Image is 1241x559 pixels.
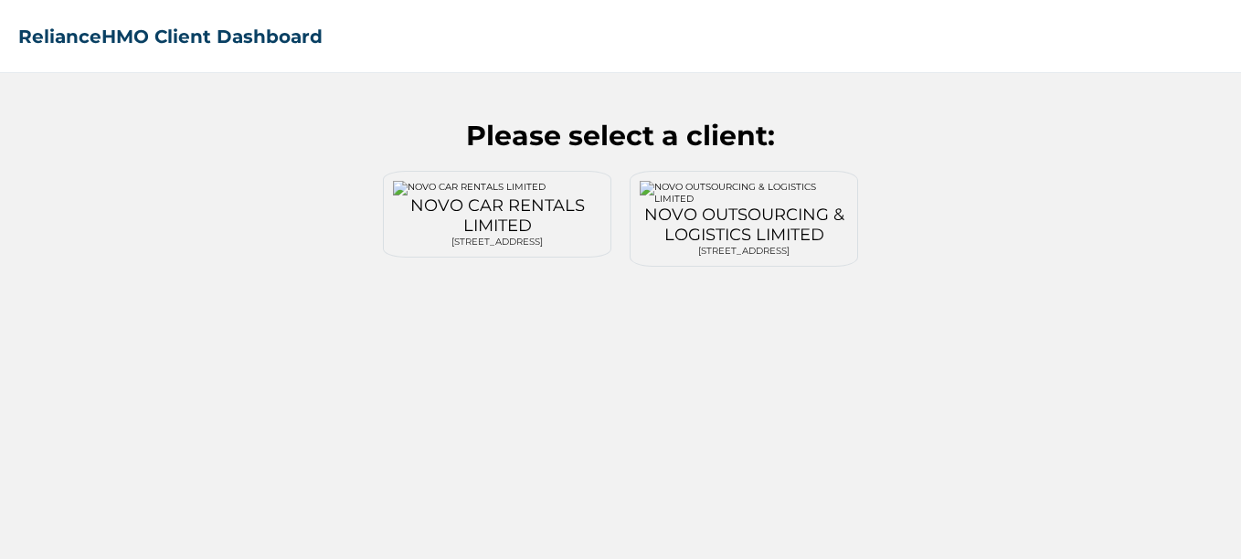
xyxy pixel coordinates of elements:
div: NOVO CAR RENTALS LIMITED [393,195,601,236]
img: NOVO OUTSOURCING & LOGISTICS LIMITED [640,181,822,205]
h2: Please select a client: [46,119,1195,153]
div: NOVO OUTSOURCING & LOGISTICS LIMITED [640,205,848,245]
div: [STREET_ADDRESS] [393,236,601,248]
h2: RelianceHMO Client Dashboard [18,26,323,47]
div: [STREET_ADDRESS] [640,245,848,257]
img: NOVO CAR RENTALS LIMITED [393,181,576,195]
